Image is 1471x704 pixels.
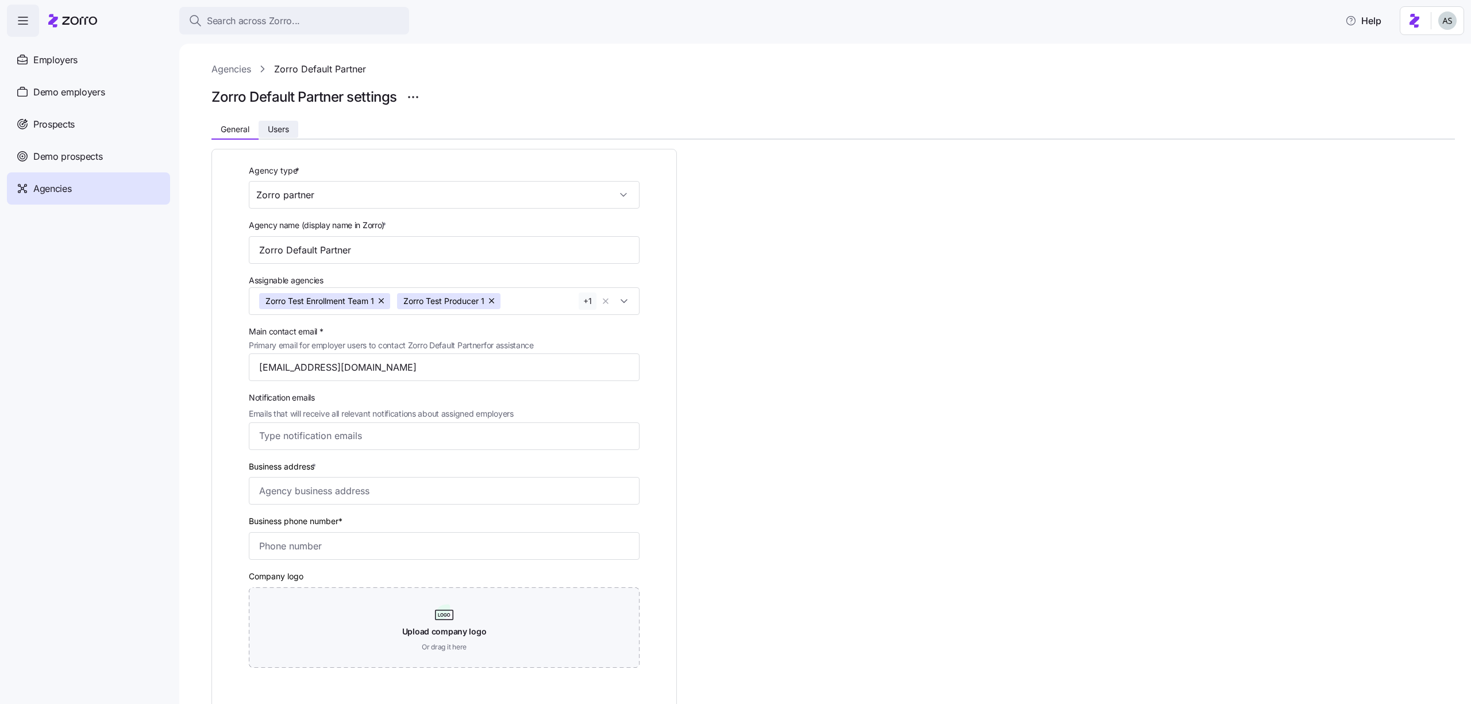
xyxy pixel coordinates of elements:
[7,140,170,172] a: Demo prospects
[7,172,170,205] a: Agencies
[7,108,170,140] a: Prospects
[249,391,514,404] span: Notification emails
[1438,11,1457,30] img: c4d3a52e2a848ea5f7eb308790fba1e4
[249,353,640,381] input: Type contact email
[249,339,534,352] span: Primary email for employer users to contact Zorro Default Partner for assistance
[33,53,78,67] span: Employers
[249,181,640,209] input: Select agency type
[221,125,249,133] span: General
[33,85,105,99] span: Demo employers
[268,125,289,133] span: Users
[249,325,534,338] span: Main contact email *
[33,149,103,164] span: Demo prospects
[249,275,324,286] span: Assignable agencies
[259,428,608,443] input: Type notification emails
[211,62,251,76] a: Agencies
[179,7,409,34] button: Search across Zorro...
[249,219,384,232] span: Agency name (display name in Zorro)
[207,14,300,28] span: Search across Zorro...
[249,236,640,264] input: Type agency name
[249,515,342,528] label: Business phone number*
[249,477,640,505] input: Agency business address
[211,88,397,106] h1: Zorro Default Partner settings
[265,293,374,309] span: Zorro Test Enrollment Team 1
[249,407,514,420] span: Emails that will receive all relevant notifications about assigned employers
[7,76,170,108] a: Demo employers
[579,293,596,310] button: +1
[249,532,640,560] input: Phone number
[1345,14,1381,28] span: Help
[403,293,484,309] span: Zorro Test Producer 1
[249,570,303,583] label: Company logo
[274,62,366,76] a: Zorro Default Partner
[33,117,75,132] span: Prospects
[7,44,170,76] a: Employers
[249,164,302,177] label: Agency type
[33,182,71,196] span: Agencies
[1336,9,1391,32] button: Help
[249,460,318,473] label: Business address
